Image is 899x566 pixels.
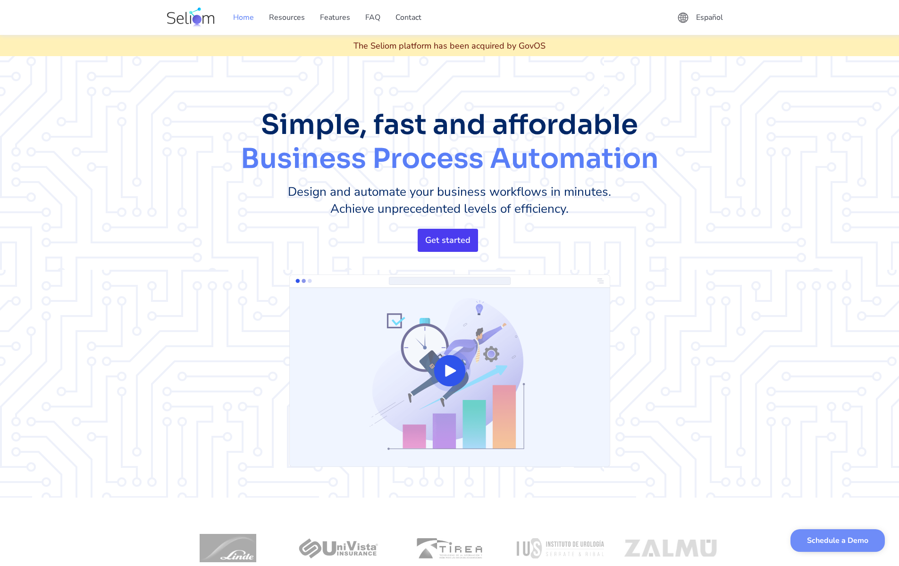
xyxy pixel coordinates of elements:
a: Español [689,6,732,29]
a: open lightbox [289,275,610,467]
a: Home [226,4,261,31]
div: The Seliom platform has been acquired by GovOS [353,40,546,51]
div: Get started [425,234,471,246]
h1: Business Process Automation [197,108,702,176]
span: Simple, fast and affordable [261,108,638,142]
a: FAQ [358,4,388,31]
p: Design and automate your business workflows in minutes. Achieve unprecedented levels of efficiency. [197,183,702,217]
a: Resources [261,4,312,31]
a: Features [312,4,358,31]
a: Contact [388,4,429,31]
a: Get started [418,229,478,252]
a: Schedule a Demo [790,529,885,552]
